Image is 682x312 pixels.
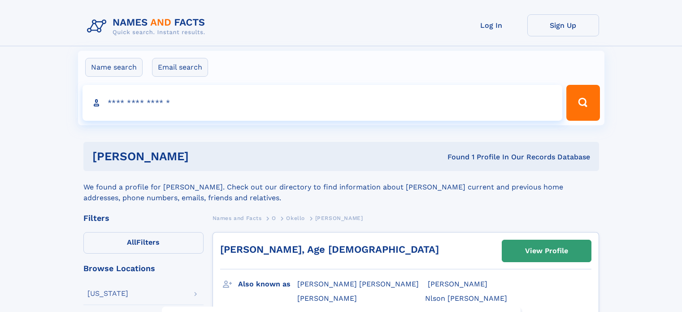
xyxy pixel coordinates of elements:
[87,290,128,297] div: [US_STATE]
[83,264,204,272] div: Browse Locations
[286,212,305,224] a: Okello
[566,85,599,121] button: Search Button
[425,294,507,303] span: Nlson [PERSON_NAME]
[318,152,590,162] div: Found 1 Profile In Our Records Database
[272,215,276,221] span: O
[297,294,357,303] span: [PERSON_NAME]
[83,214,204,222] div: Filters
[428,280,487,288] span: [PERSON_NAME]
[83,232,204,254] label: Filters
[83,14,213,39] img: Logo Names and Facts
[502,240,591,262] a: View Profile
[238,277,297,292] h3: Also known as
[127,238,136,246] span: All
[213,212,262,224] a: Names and Facts
[92,151,318,162] h1: [PERSON_NAME]
[83,85,563,121] input: search input
[286,215,305,221] span: Okello
[152,58,208,77] label: Email search
[525,241,568,261] div: View Profile
[297,280,419,288] span: [PERSON_NAME] [PERSON_NAME]
[456,14,527,36] a: Log In
[85,58,143,77] label: Name search
[315,215,363,221] span: [PERSON_NAME]
[83,171,599,203] div: We found a profile for [PERSON_NAME]. Check out our directory to find information about [PERSON_N...
[272,212,276,224] a: O
[527,14,599,36] a: Sign Up
[220,244,439,255] a: [PERSON_NAME], Age [DEMOGRAPHIC_DATA]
